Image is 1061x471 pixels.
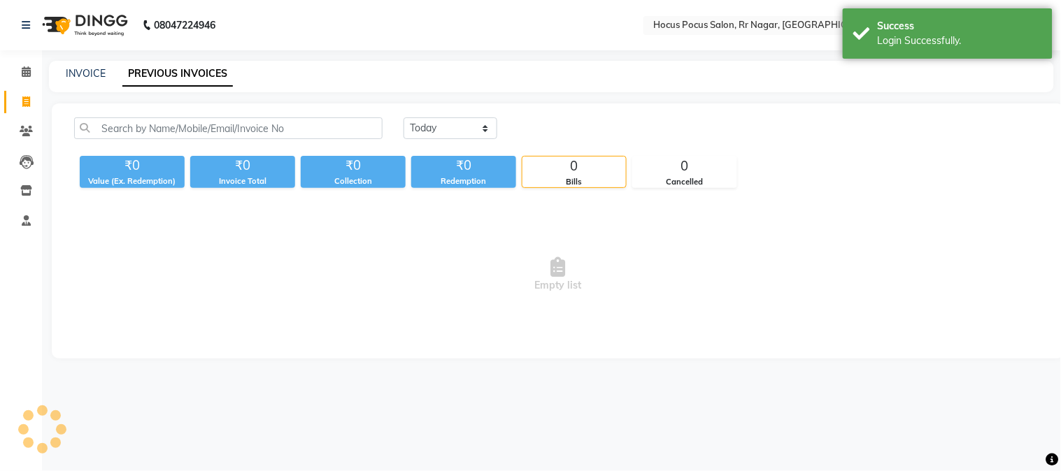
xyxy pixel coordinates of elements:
[122,61,233,87] a: PREVIOUS INVOICES
[878,34,1042,48] div: Login Successfully.
[411,156,516,175] div: ₹0
[301,156,406,175] div: ₹0
[411,175,516,187] div: Redemption
[633,157,736,176] div: 0
[74,117,383,139] input: Search by Name/Mobile/Email/Invoice No
[190,175,295,187] div: Invoice Total
[66,67,106,80] a: INVOICE
[522,176,626,188] div: Bills
[522,157,626,176] div: 0
[154,6,215,45] b: 08047224946
[36,6,131,45] img: logo
[80,175,185,187] div: Value (Ex. Redemption)
[190,156,295,175] div: ₹0
[301,175,406,187] div: Collection
[878,19,1042,34] div: Success
[633,176,736,188] div: Cancelled
[80,156,185,175] div: ₹0
[74,205,1042,345] span: Empty list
